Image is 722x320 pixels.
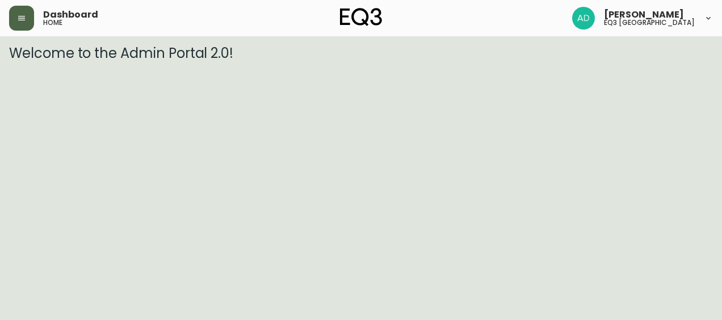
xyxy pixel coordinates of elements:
h5: eq3 [GEOGRAPHIC_DATA] [604,19,695,26]
span: [PERSON_NAME] [604,10,684,19]
img: 308eed972967e97254d70fe596219f44 [572,7,595,30]
h3: Welcome to the Admin Portal 2.0! [9,45,713,61]
img: logo [340,8,382,26]
span: Dashboard [43,10,98,19]
h5: home [43,19,62,26]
